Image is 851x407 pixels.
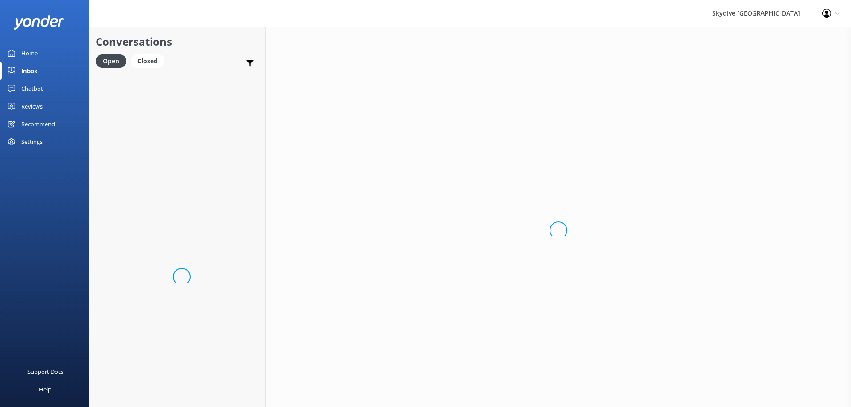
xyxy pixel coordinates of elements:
[21,44,38,62] div: Home
[96,33,259,50] h2: Conversations
[131,54,164,68] div: Closed
[39,380,51,398] div: Help
[96,56,131,66] a: Open
[13,15,64,30] img: yonder-white-logo.png
[21,133,43,151] div: Settings
[21,62,38,80] div: Inbox
[96,54,126,68] div: Open
[21,115,55,133] div: Recommend
[21,97,43,115] div: Reviews
[27,363,63,380] div: Support Docs
[131,56,169,66] a: Closed
[21,80,43,97] div: Chatbot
